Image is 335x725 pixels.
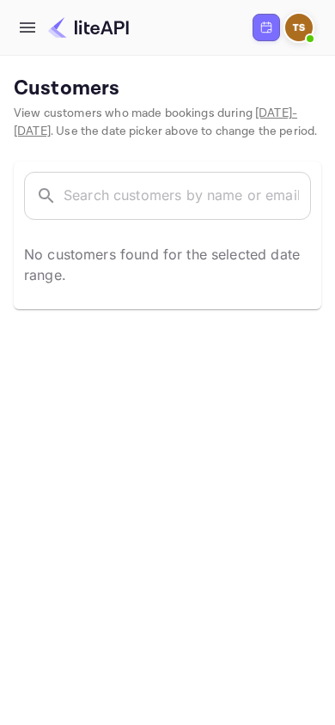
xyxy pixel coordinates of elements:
p: No customers found for the selected date range. [24,244,311,285]
p: Customers [14,76,321,101]
div: Click to change the date range period [253,14,280,41]
input: Search customers by name or email... [64,172,311,220]
img: Thomas Sacchetti [285,14,313,41]
span: View customers who made bookings during . Use the date picker above to change the period. [14,106,317,139]
img: LiteAPI Logo [48,17,129,38]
